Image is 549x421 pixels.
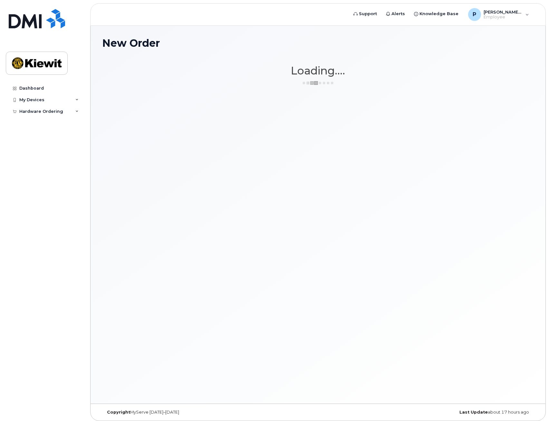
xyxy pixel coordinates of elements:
[459,410,488,415] strong: Last Update
[102,410,246,415] div: MyServe [DATE]–[DATE]
[102,37,534,49] h1: New Order
[102,65,534,76] h1: Loading....
[390,410,534,415] div: about 17 hours ago
[302,81,334,85] img: ajax-loader-3a6953c30dc77f0bf724df975f13086db4f4c1262e45940f03d1251963f1bf2e.gif
[107,410,130,415] strong: Copyright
